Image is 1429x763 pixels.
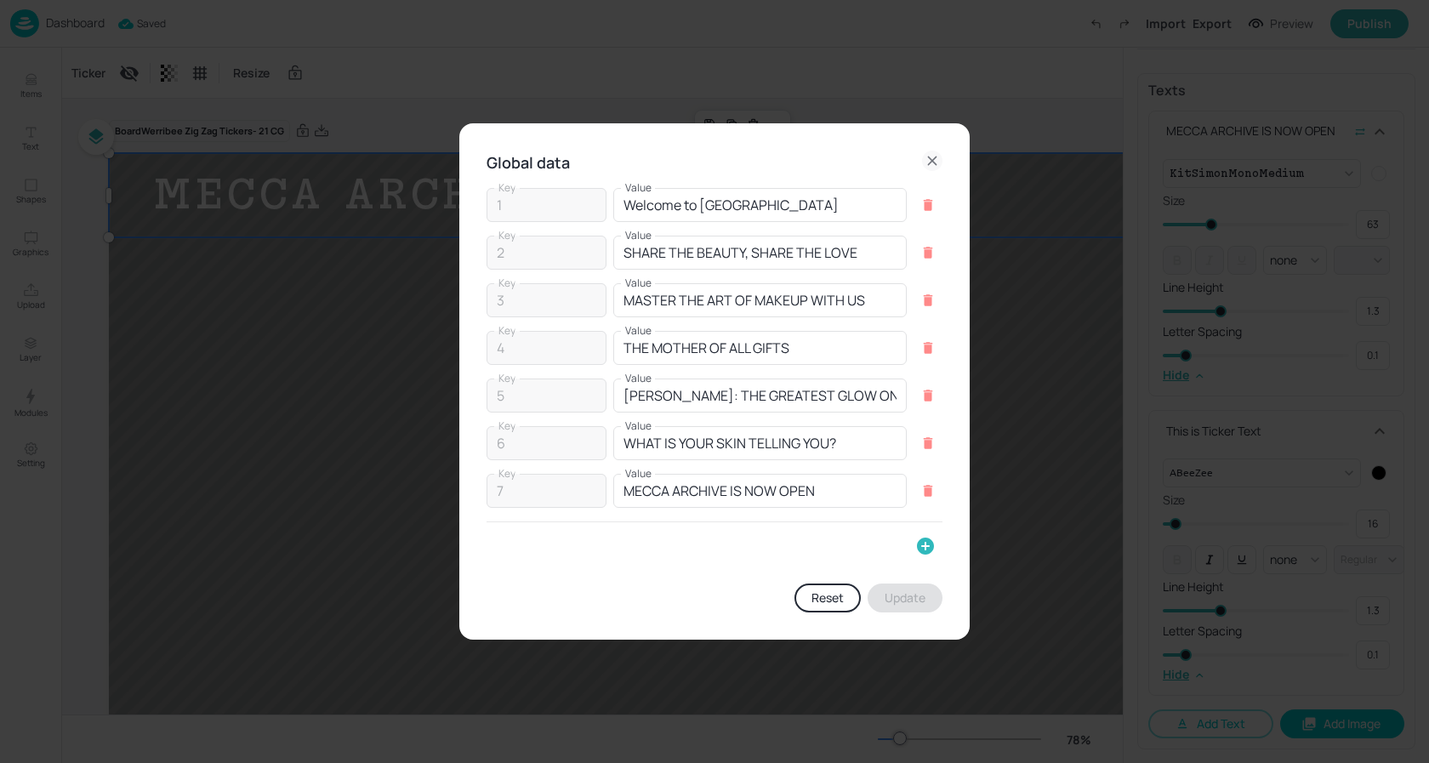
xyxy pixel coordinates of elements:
label: Key [498,276,515,290]
label: Value [625,419,652,433]
label: Value [625,323,652,338]
label: Key [498,371,515,385]
label: Key [498,419,515,433]
label: Value [625,466,652,481]
button: Reset [794,584,861,612]
label: Value [625,228,652,242]
label: Value [625,371,652,385]
label: Key [498,323,515,338]
label: Value [625,180,652,195]
label: Key [498,180,515,195]
label: Key [498,228,515,242]
label: Value [625,276,652,290]
h6: Global data [487,151,570,175]
label: Key [498,466,515,481]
